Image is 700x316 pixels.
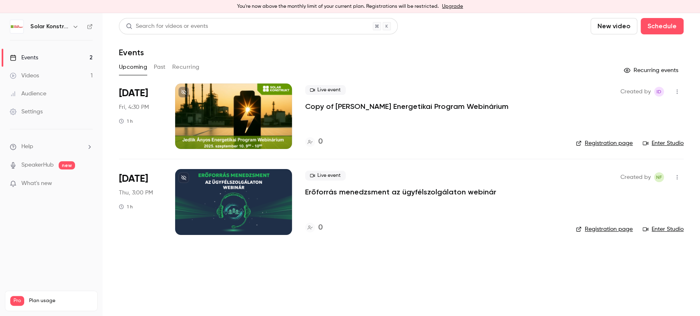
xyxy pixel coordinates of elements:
a: Enter Studio [643,225,684,233]
div: Events [10,54,38,62]
div: Search for videos or events [126,22,208,31]
h6: Solar Konstrukt Kft. [30,23,69,31]
button: New video [591,18,637,34]
div: Settings [10,108,43,116]
h4: 0 [318,136,323,147]
h4: 0 [318,222,323,233]
span: Created by [620,87,651,97]
span: new [59,161,75,169]
div: Videos [10,72,39,80]
span: Istvan Dobo [654,87,664,97]
span: What's new [21,179,52,188]
img: Solar Konstrukt Kft. [10,20,23,33]
span: Help [21,142,33,151]
a: Registration page [576,139,633,147]
button: Past [154,61,166,74]
a: Registration page [576,225,633,233]
span: Live event [305,171,346,181]
div: Audience [10,90,46,98]
a: Enter Studio [643,139,684,147]
a: Upgrade [442,3,463,10]
span: Thu, 3:00 PM [119,189,153,197]
a: Erőforrás menedzsment az ügyfélszolgálaton webinár [305,187,496,197]
a: SpeakerHub [21,161,54,169]
span: Created by [620,172,651,182]
button: Schedule [641,18,684,34]
a: Copy of [PERSON_NAME] Energetikai Program Webinárium [305,102,508,111]
span: Pro [10,296,24,306]
button: Upcoming [119,61,147,74]
div: 1 h [119,118,133,124]
span: Fri, 4:30 PM [119,103,149,111]
span: NF [656,172,662,182]
span: Plan usage [29,298,92,304]
span: [DATE] [119,172,148,185]
span: Nóra Faragó [654,172,664,182]
li: help-dropdown-opener [10,142,93,151]
h1: Events [119,47,144,57]
a: 0 [305,222,323,233]
button: Recurring events [620,64,684,77]
div: 1 h [119,203,133,210]
a: 0 [305,136,323,147]
span: ID [657,87,661,97]
div: Sep 19 Fri, 4:30 PM (Europe/Budapest) [119,84,162,149]
span: Live event [305,85,346,95]
span: [DATE] [119,87,148,100]
iframe: Noticeable Trigger [83,180,93,187]
div: Oct 16 Thu, 3:00 PM (Europe/Budapest) [119,169,162,235]
button: Recurring [172,61,200,74]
